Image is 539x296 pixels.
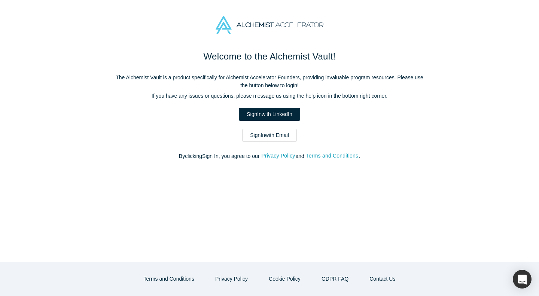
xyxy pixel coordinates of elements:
[136,272,202,286] button: Terms and Conditions
[314,272,356,286] a: GDPR FAQ
[242,129,297,142] a: SignInwith Email
[112,152,427,160] p: By clicking Sign In , you agree to our and .
[239,108,300,121] a: SignInwith LinkedIn
[112,74,427,89] p: The Alchemist Vault is a product specifically for Alchemist Accelerator Founders, providing inval...
[261,272,308,286] button: Cookie Policy
[261,152,295,160] button: Privacy Policy
[112,92,427,100] p: If you have any issues or questions, please message us using the help icon in the bottom right co...
[207,272,256,286] button: Privacy Policy
[306,152,359,160] button: Terms and Conditions
[112,50,427,63] h1: Welcome to the Alchemist Vault!
[362,272,403,286] button: Contact Us
[216,16,323,34] img: Alchemist Accelerator Logo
